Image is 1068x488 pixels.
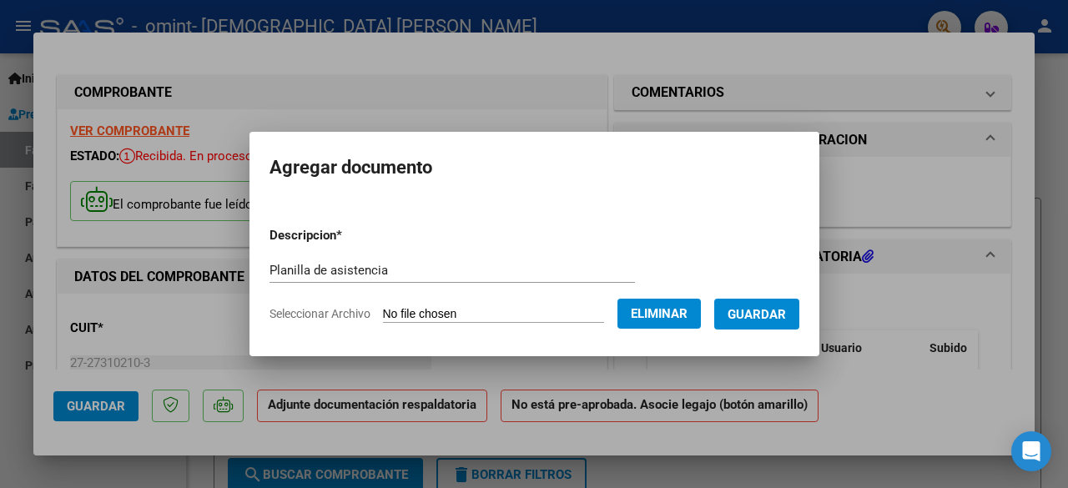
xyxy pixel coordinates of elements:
[270,307,370,320] span: Seleccionar Archivo
[617,299,701,329] button: Eliminar
[270,152,799,184] h2: Agregar documento
[1011,431,1051,471] div: Open Intercom Messenger
[631,306,688,321] span: Eliminar
[714,299,799,330] button: Guardar
[270,226,429,245] p: Descripcion
[728,307,786,322] span: Guardar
